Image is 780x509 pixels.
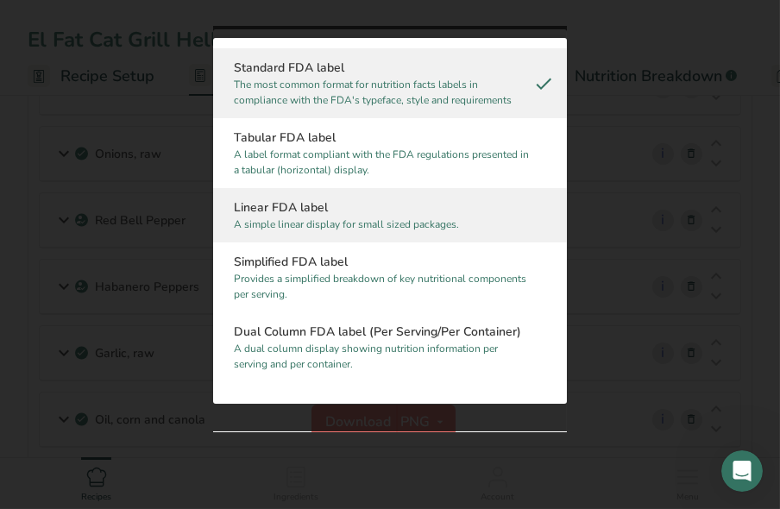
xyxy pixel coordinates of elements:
[234,342,531,373] p: A dual column display showing nutrition information per serving and per container.
[234,60,546,78] h2: Standard FDA label
[234,148,531,179] p: A label format compliant with the FDA regulations presented in a tabular (horizontal) display.
[721,450,763,492] iframe: Intercom live chat
[234,393,546,412] h2: Dual Column FDA label (As Sold/As Prepared)
[234,217,531,233] p: A simple linear display for small sized packages.
[234,78,531,109] p: The most common format for nutrition facts labels in compliance with the FDA's typeface, style an...
[234,324,546,342] h2: Dual Column FDA label (Per Serving/Per Container)
[234,199,546,217] h2: Linear FDA label
[234,272,531,303] p: Provides a simplified breakdown of key nutritional components per serving.
[234,129,546,148] h2: Tabular FDA label
[234,254,546,272] h2: Simplified FDA label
